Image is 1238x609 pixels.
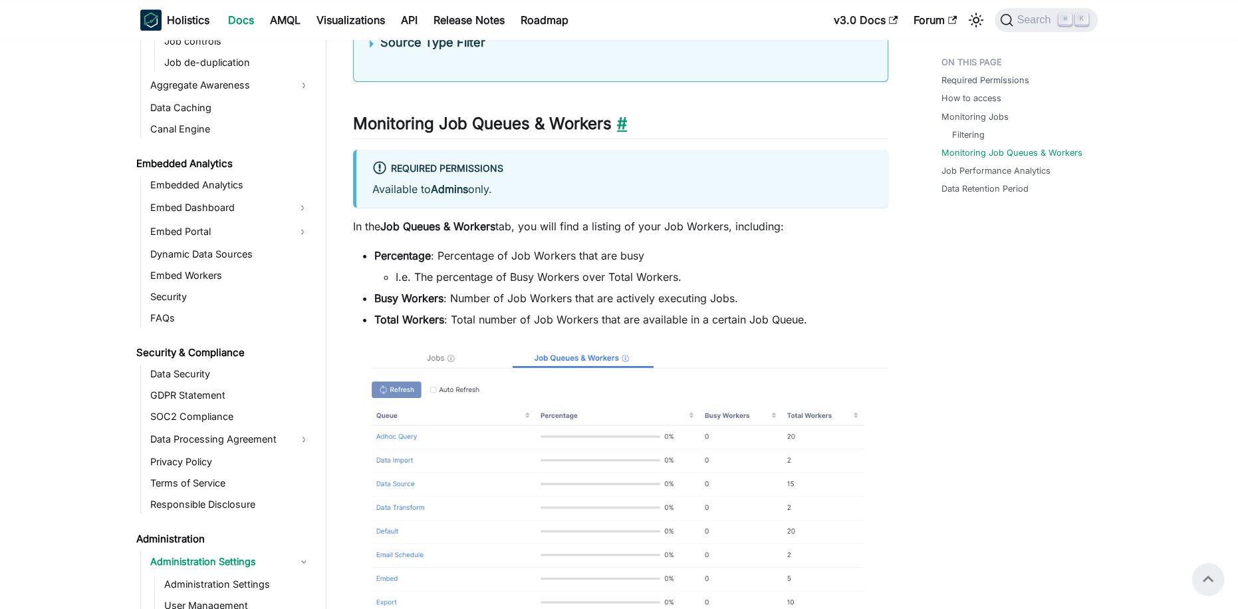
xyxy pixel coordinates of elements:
b: Holistics [167,12,209,28]
a: Required Permissions [941,74,1029,87]
a: HolisticsHolistics [140,9,209,31]
li: : Percentage of Job Workers that are busy [374,248,888,285]
a: Embedded Analytics [146,176,314,194]
a: Monitoring Jobs [941,110,1009,123]
p: In the tab, you will find a listing of your Job Workers, including: [353,218,888,234]
a: Embedded Analytics [132,154,314,173]
div: Required Permissions [372,160,872,178]
summary: Source Type Filter [370,35,872,51]
a: GDPR Statement [146,386,314,405]
a: Embed Dashboard [146,197,291,218]
a: Terms of Service [146,474,314,493]
a: v3.0 Docs [826,9,906,31]
li: : Number of Job Workers that are actively executing Jobs. [374,290,888,306]
a: Responsible Disclosure [146,495,314,514]
a: Monitoring Job Queues & Workers [941,146,1082,159]
li: I.e. The percentage of Busy Workers over Total Workers. [396,269,888,285]
a: FAQs [146,309,314,327]
a: Job controls [160,32,314,51]
a: Administration [132,530,314,548]
a: Embed Workers [146,266,314,285]
li: : Total number of Job Workers that are available in a certain Job Queue. [374,311,888,327]
a: Forum [906,9,965,31]
h4: Source Type Filter [380,35,872,51]
a: How to access [941,92,1001,104]
button: Scroll back to top [1192,563,1224,595]
nav: Docs sidebar [127,40,326,609]
a: Filtering [952,128,985,141]
button: Expand sidebar category 'Embed Portal' [291,221,314,242]
a: Data Processing Agreement [146,429,314,450]
a: Canal Engine [146,120,314,138]
h2: Monitoring Job Queues & Workers [353,114,888,139]
button: Search (Command+K) [995,8,1098,32]
a: Roadmap [513,9,576,31]
a: Aggregate Awareness [146,75,314,96]
a: AMQL [262,9,309,31]
a: Docs [220,9,262,31]
a: Job Performance Analytics [941,164,1051,177]
button: Expand sidebar category 'Embed Dashboard' [291,197,314,218]
button: Switch between dark and light mode (currently light mode) [965,9,987,31]
strong: Job Queues & Workers [380,220,495,233]
a: SOC2 Compliance [146,407,314,426]
a: Administration Settings [160,575,314,594]
strong: Percentage [374,249,431,262]
a: Privacy Policy [146,453,314,471]
a: Security [146,288,314,306]
p: Available to only. [372,181,872,197]
img: Holistics [140,9,162,31]
strong: Admins [431,182,468,196]
a: Job de-duplication [160,53,314,72]
span: Search [1013,14,1059,26]
a: Dynamic Data Sources [146,245,314,264]
a: Administration Settings [146,551,314,572]
a: Security & Compliance [132,343,314,362]
kbd: ⌘ [1058,13,1072,25]
strong: Total Workers [374,313,444,326]
a: Visualizations [309,9,393,31]
strong: Busy Workers [374,292,443,305]
a: Data Retention Period [941,182,1029,195]
a: Embed Portal [146,221,291,242]
a: Release Notes [426,9,513,31]
a: API [393,9,426,31]
a: Data Caching [146,99,314,117]
a: Direct link to Monitoring Job Queues & Workers [612,114,627,133]
kbd: K [1075,13,1088,25]
a: Data Security [146,365,314,383]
